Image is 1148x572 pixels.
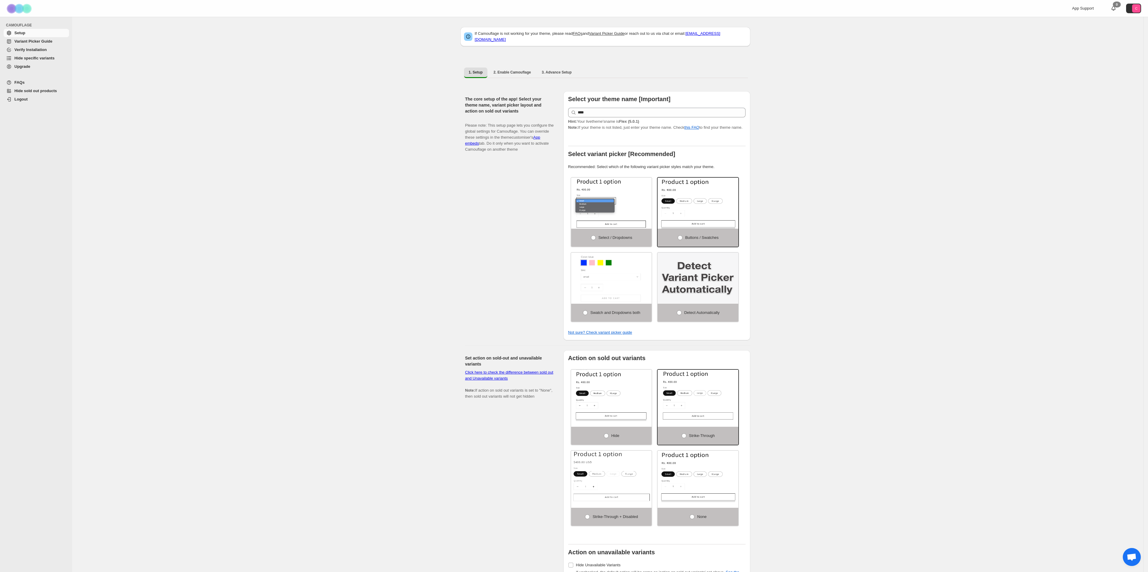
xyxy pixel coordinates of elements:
[592,514,638,519] span: Strike-through + Disabled
[1135,7,1137,10] text: C
[4,29,69,37] a: Setup
[14,89,57,93] span: Hide sold out products
[465,116,554,152] p: Please note: This setup page lets you configure the global settings for Camouflage. You can overr...
[611,433,619,438] span: Hide
[571,253,652,304] img: Swatch and Dropdowns both
[465,370,553,399] span: If action on sold out variants is set to "None", then sold out variants will not get hidden
[571,451,652,502] img: Strike-through + Disabled
[1110,5,1116,11] a: 0
[465,370,553,381] a: Click here to check the difference between sold out and Unavailable variants
[14,80,25,85] span: FAQs
[14,47,47,52] span: Verify Installation
[589,31,624,36] a: Variant Picker Guide
[1132,4,1140,13] span: Avatar with initials C
[573,31,583,36] a: FAQs
[475,31,747,43] p: If Camouflage is not working for your theme, please read and or reach out to us via chat or email:
[697,514,707,519] span: None
[542,70,572,75] span: 3. Advance Setup
[4,46,69,54] a: Verify Installation
[571,370,652,421] img: Hide
[465,388,475,393] b: Note:
[14,56,55,60] span: Hide specific variants
[658,253,738,304] img: Detect Automatically
[4,54,69,62] a: Hide specific variants
[568,330,632,335] a: Not sure? Check variant picker guide
[619,119,639,124] strong: Flex (5.0.1)
[568,119,577,124] strong: Hint:
[590,310,640,315] span: Swatch and Dropdowns both
[4,78,69,87] a: FAQs
[465,355,554,367] h2: Set action on sold-out and unavailable variants
[1126,4,1141,13] button: Avatar with initials C
[658,178,738,229] img: Buttons / Swatches
[1072,6,1094,11] span: App Support
[568,151,675,157] b: Select variant picker [Recommended]
[4,87,69,95] a: Hide sold out products
[689,433,715,438] span: Strike-through
[576,563,621,567] span: Hide Unavailable Variants
[568,119,746,131] p: If your theme is not listed, just enter your theme name. Check to find your theme name.
[14,39,52,44] span: Variant Picker Guide
[658,370,738,421] img: Strike-through
[4,37,69,46] a: Variant Picker Guide
[684,125,699,130] a: this FAQ
[465,96,554,114] h2: The core setup of the app! Select your theme name, variant picker layout and action on sold out v...
[1123,548,1141,566] a: Open chat
[658,451,738,502] img: None
[685,235,719,240] span: Buttons / Swatches
[14,31,25,35] span: Setup
[568,119,639,124] span: Your live theme's name is
[14,64,30,69] span: Upgrade
[598,235,632,240] span: Select / Dropdowns
[568,96,670,102] b: Select your theme name [Important]
[14,97,28,101] span: Logout
[1113,2,1121,8] div: 0
[5,0,35,17] img: Camouflage
[568,125,578,130] strong: Note:
[6,23,69,28] span: CAMOUFLAGE
[684,310,720,315] span: Detect Automatically
[469,70,483,75] span: 1. Setup
[568,164,746,170] p: Recommended: Select which of the following variant picker styles match your theme.
[4,95,69,104] a: Logout
[4,62,69,71] a: Upgrade
[571,178,652,229] img: Select / Dropdowns
[568,355,646,361] b: Action on sold out variants
[568,549,655,555] b: Action on unavailable variants
[493,70,531,75] span: 2. Enable Camouflage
